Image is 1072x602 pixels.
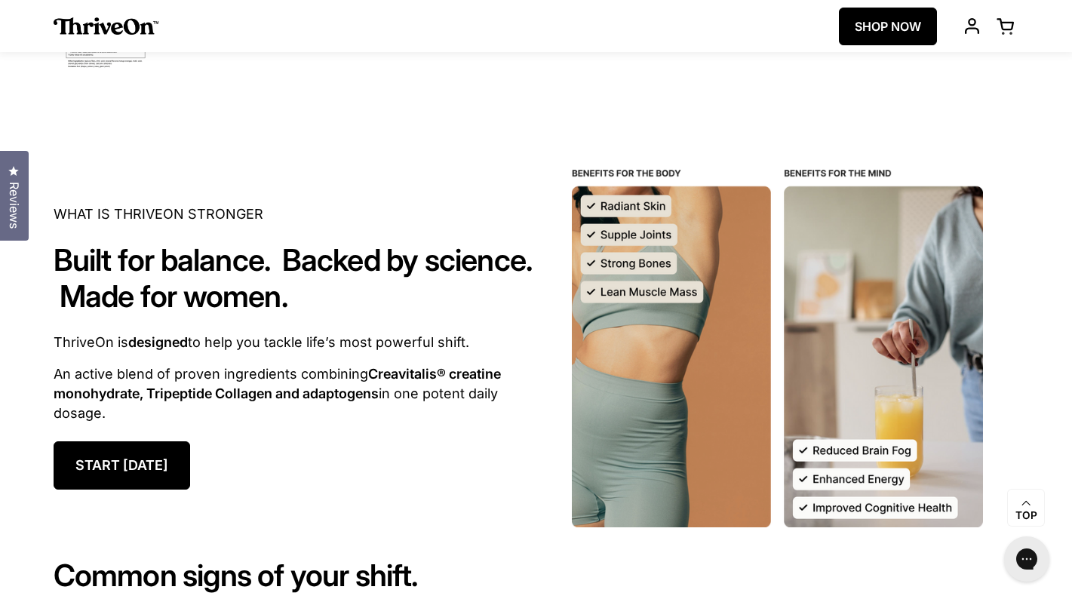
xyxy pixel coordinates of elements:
[54,204,536,224] p: WHAT IS THRIVEON STRONGER
[128,334,188,350] strong: designed
[54,441,190,490] a: START [DATE]
[997,531,1057,587] iframe: Gorgias live chat messenger
[4,182,23,229] span: Reviews
[1015,509,1037,523] span: Top
[54,364,536,423] p: An active blend of proven ingredients combining in one potent daily dosage.
[54,242,536,315] h2: Built for balance. Backed by science. Made for women.
[839,8,937,45] a: SHOP NOW
[54,366,501,401] strong: Creavitalis® creatine monohydrate, Tripeptide Collagen and adaptogens
[54,557,1019,594] h2: Common signs of your shift.
[54,333,536,352] p: ThriveOn is to help you tackle life’s most powerful shift.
